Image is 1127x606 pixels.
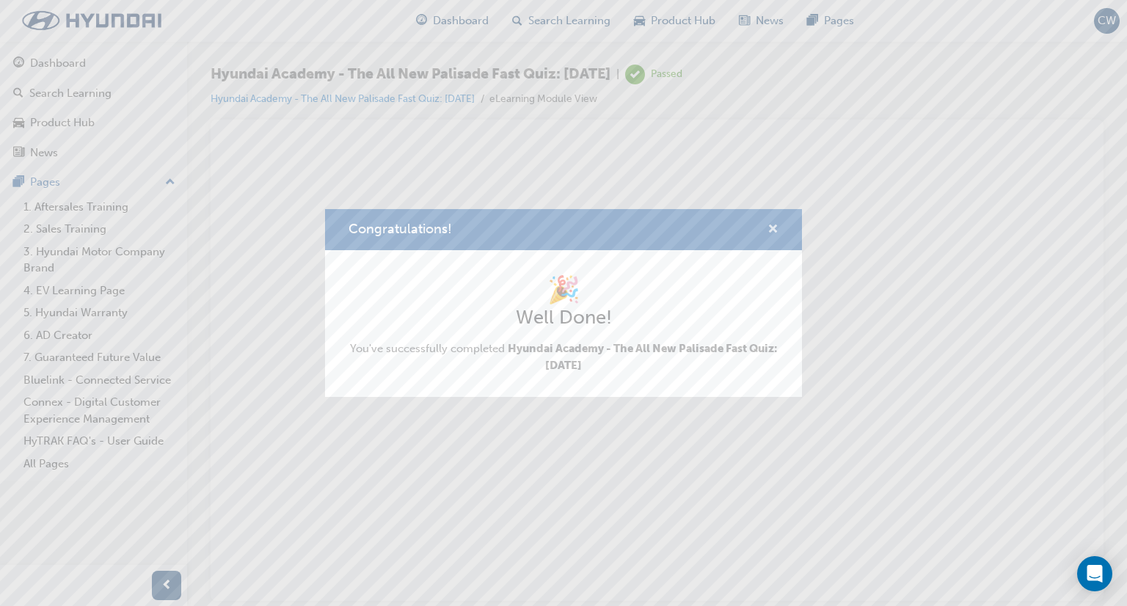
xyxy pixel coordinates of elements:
[767,224,778,237] span: cross-icon
[325,209,802,398] div: Congratulations!
[1077,556,1112,591] div: Open Intercom Messenger
[349,340,778,373] span: You've successfully completed
[349,306,778,329] h2: Well Done!
[6,12,864,78] p: The content has ended. You may close this window.
[508,342,778,372] span: Hyundai Academy - The All New Palisade Fast Quiz: [DATE]
[767,221,778,239] button: cross-icon
[349,274,778,306] h1: 🎉
[349,221,452,237] span: Congratulations!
